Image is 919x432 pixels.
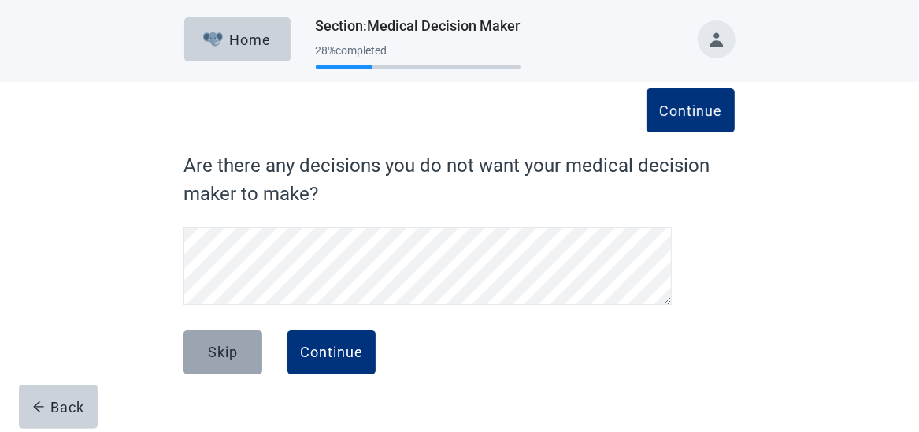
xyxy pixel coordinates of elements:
button: Continue [287,330,376,374]
label: Are there any decisions you do not want your medical decision maker to make? [183,151,735,208]
div: Progress section [316,38,521,76]
div: Continue [300,344,363,360]
div: 28 % completed [316,44,521,57]
span: arrow-left [32,400,45,413]
button: Toggle account menu [698,20,736,58]
div: Skip [208,344,238,360]
button: ElephantHome [184,17,291,61]
img: Elephant [203,32,223,47]
div: Continue [659,102,722,118]
button: Skip [183,330,262,374]
button: Continue [647,88,735,132]
div: Home [203,32,271,47]
h1: Section : Medical Decision Maker [316,15,521,37]
div: Back [32,399,85,415]
button: arrow-leftBack [19,385,98,429]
